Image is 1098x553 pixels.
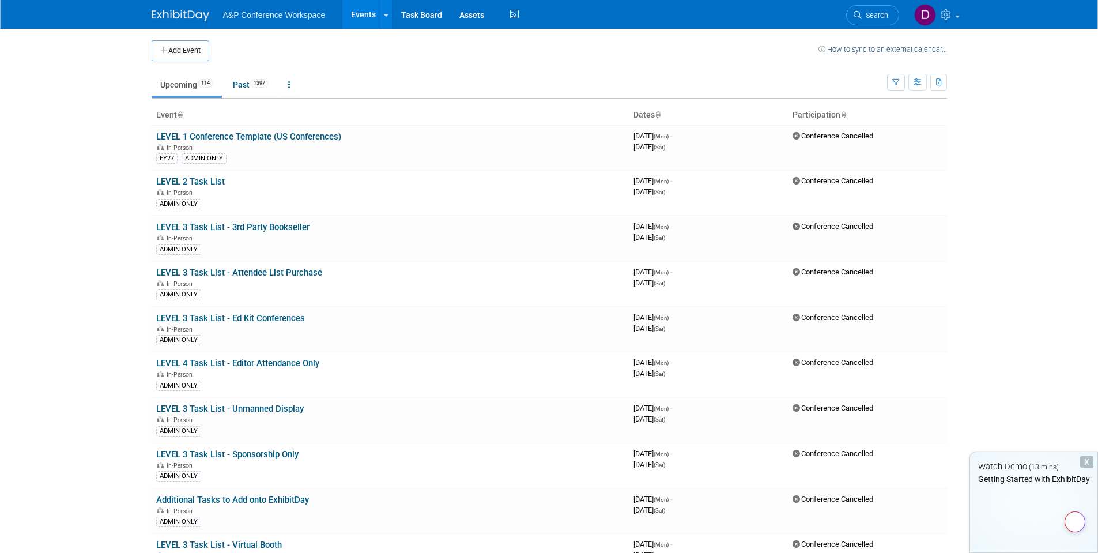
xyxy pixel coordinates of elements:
[157,507,164,513] img: In-Person Event
[156,244,201,255] div: ADMIN ONLY
[670,404,672,412] span: -
[633,279,665,287] span: [DATE]
[156,381,201,391] div: ADMIN ONLY
[793,495,873,503] span: Conference Cancelled
[167,416,196,424] span: In-Person
[670,449,672,458] span: -
[862,11,888,20] span: Search
[654,144,665,151] span: (Sat)
[654,541,669,548] span: (Mon)
[633,460,665,469] span: [DATE]
[654,315,669,321] span: (Mon)
[793,268,873,276] span: Conference Cancelled
[167,235,196,242] span: In-Person
[167,371,196,378] span: In-Person
[654,280,665,287] span: (Sat)
[654,189,665,195] span: (Sat)
[633,142,665,151] span: [DATE]
[793,540,873,548] span: Conference Cancelled
[633,222,672,231] span: [DATE]
[793,404,873,412] span: Conference Cancelled
[840,110,846,119] a: Sort by Participation Type
[654,269,669,276] span: (Mon)
[818,45,947,54] a: How to sync to an external calendar...
[654,507,665,514] span: (Sat)
[633,233,665,242] span: [DATE]
[670,176,672,185] span: -
[629,106,788,125] th: Dates
[633,268,672,276] span: [DATE]
[793,358,873,367] span: Conference Cancelled
[156,176,225,187] a: LEVEL 2 Task List
[793,131,873,140] span: Conference Cancelled
[156,289,201,300] div: ADMIN ONLY
[670,222,672,231] span: -
[654,360,669,366] span: (Mon)
[654,235,665,241] span: (Sat)
[670,495,672,503] span: -
[224,74,277,96] a: Past1397
[156,471,201,481] div: ADMIN ONLY
[793,313,873,322] span: Conference Cancelled
[633,324,665,333] span: [DATE]
[633,369,665,378] span: [DATE]
[633,313,672,322] span: [DATE]
[157,189,164,195] img: In-Person Event
[654,416,665,423] span: (Sat)
[914,4,936,26] img: Dina Losito
[198,79,213,88] span: 114
[157,235,164,240] img: In-Person Event
[167,189,196,197] span: In-Person
[654,178,669,185] span: (Mon)
[633,449,672,458] span: [DATE]
[654,462,665,468] span: (Sat)
[670,268,672,276] span: -
[633,358,672,367] span: [DATE]
[156,153,178,164] div: FY27
[152,10,209,21] img: ExhibitDay
[970,473,1097,485] div: Getting Started with ExhibitDay
[152,106,629,125] th: Event
[156,404,304,414] a: LEVEL 3 Task List - Unmanned Display
[654,405,669,412] span: (Mon)
[156,335,201,345] div: ADMIN ONLY
[654,326,665,332] span: (Sat)
[156,426,201,437] div: ADMIN ONLY
[156,222,310,232] a: LEVEL 3 Task List - 3rd Party Bookseller
[156,540,282,550] a: LEVEL 3 Task List - Virtual Booth
[156,268,322,278] a: LEVEL 3 Task List - Attendee List Purchase
[157,280,164,286] img: In-Person Event
[157,371,164,377] img: In-Person Event
[793,176,873,185] span: Conference Cancelled
[633,506,665,514] span: [DATE]
[167,144,196,152] span: In-Person
[182,153,227,164] div: ADMIN ONLY
[670,540,672,548] span: -
[156,313,305,323] a: LEVEL 3 Task List - Ed Kit Conferences
[152,74,222,96] a: Upcoming114
[793,449,873,458] span: Conference Cancelled
[633,415,665,423] span: [DATE]
[670,131,672,140] span: -
[654,451,669,457] span: (Mon)
[157,326,164,332] img: In-Person Event
[654,371,665,377] span: (Sat)
[223,10,326,20] span: A&P Conference Workspace
[156,131,341,142] a: LEVEL 1 Conference Template (US Conferences)
[156,495,309,505] a: Additional Tasks to Add onto ExhibitDay
[167,462,196,469] span: In-Person
[633,131,672,140] span: [DATE]
[157,144,164,150] img: In-Person Event
[633,404,672,412] span: [DATE]
[633,495,672,503] span: [DATE]
[167,280,196,288] span: In-Person
[177,110,183,119] a: Sort by Event Name
[156,517,201,527] div: ADMIN ONLY
[1029,463,1059,471] span: (13 mins)
[152,40,209,61] button: Add Event
[654,496,669,503] span: (Mon)
[157,462,164,468] img: In-Person Event
[250,79,269,88] span: 1397
[788,106,947,125] th: Participation
[167,507,196,515] span: In-Person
